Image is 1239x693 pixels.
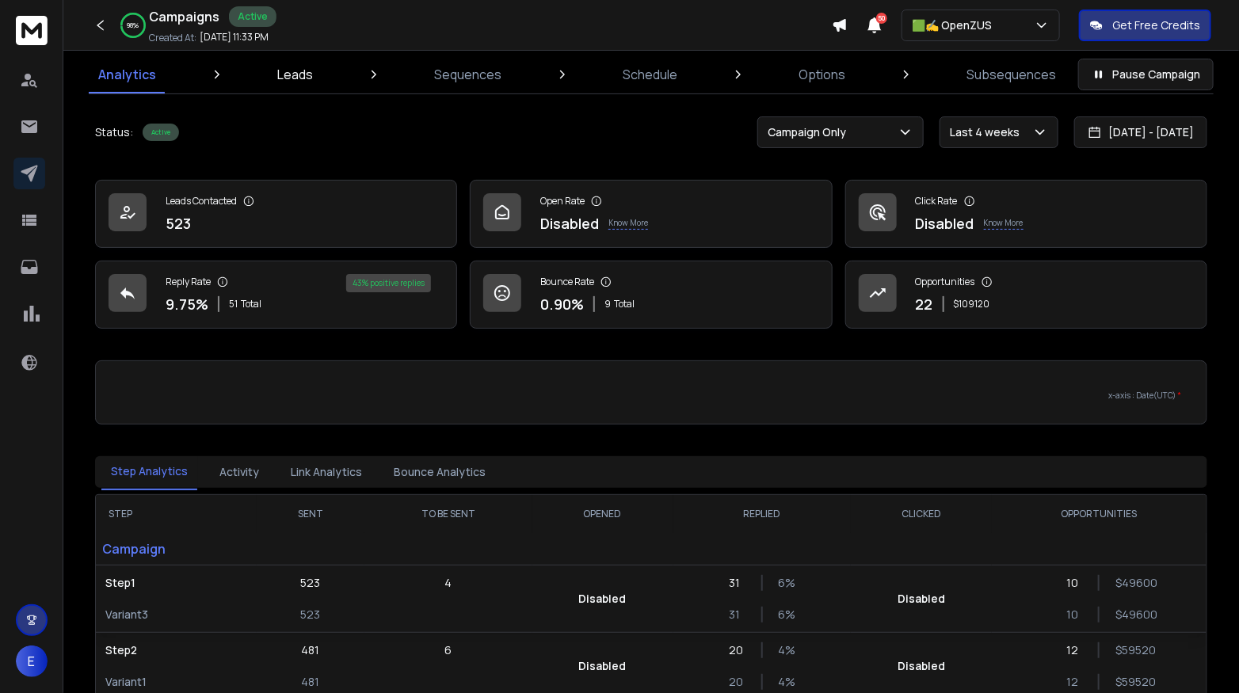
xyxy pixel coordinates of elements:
[364,495,532,533] th: TO BE SENT
[149,7,219,26] h1: Campaigns
[470,180,832,248] a: Open RateDisabledKnow More
[613,55,687,93] a: Schedule
[916,212,974,234] p: Disabled
[604,298,611,310] span: 9
[730,607,745,623] p: 31
[444,642,452,658] p: 6
[301,607,321,623] p: 523
[229,298,238,310] span: 51
[268,55,322,93] a: Leads
[845,180,1207,248] a: Click RateDisabledKnow More
[768,124,852,140] p: Campaign Only
[166,276,211,288] p: Reply Rate
[1112,17,1200,33] p: Get Free Credits
[166,293,208,315] p: 9.75 %
[16,645,48,677] button: E
[916,195,958,208] p: Click Rate
[384,455,495,489] button: Bounce Analytics
[121,390,1181,402] p: x-axis : Date(UTC)
[1066,674,1082,690] p: 12
[673,495,851,533] th: REPLIED
[540,212,599,234] p: Disabled
[1066,642,1082,658] p: 12
[851,495,992,533] th: CLICKED
[799,65,845,84] p: Options
[1115,607,1131,623] p: $ 49600
[730,642,745,658] p: 20
[1115,674,1131,690] p: $ 59520
[346,274,431,292] div: 43 % positive replies
[532,495,673,533] th: OPENED
[96,533,257,565] p: Campaign
[96,495,257,533] th: STEP
[579,658,627,674] p: Disabled
[444,575,452,591] p: 4
[89,55,166,93] a: Analytics
[916,276,975,288] p: Opportunities
[434,65,501,84] p: Sequences
[105,642,247,658] p: Step 2
[614,298,635,310] span: Total
[1115,642,1131,658] p: $ 59520
[1074,116,1207,148] button: [DATE] - [DATE]
[984,217,1024,230] p: Know More
[105,575,247,591] p: Step 1
[876,13,887,24] span: 50
[898,658,945,674] p: Disabled
[916,293,933,315] p: 22
[470,261,832,329] a: Bounce Rate0.90%9Total
[200,31,269,44] p: [DATE] 11:33 PM
[1066,575,1082,591] p: 10
[302,642,320,658] p: 481
[730,575,745,591] p: 31
[166,195,237,208] p: Leads Contacted
[241,298,261,310] span: Total
[540,293,584,315] p: 0.90 %
[912,17,998,33] p: 🟩✍️ OpenZUS
[128,21,139,30] p: 98 %
[779,642,795,658] p: 4 %
[143,124,179,141] div: Active
[779,575,795,591] p: 6 %
[101,454,197,490] button: Step Analytics
[1066,607,1082,623] p: 10
[898,591,945,607] p: Disabled
[950,124,1026,140] p: Last 4 weeks
[166,212,191,234] p: 523
[425,55,511,93] a: Sequences
[229,6,276,27] div: Active
[992,495,1207,533] th: OPPORTUNITIES
[954,298,990,310] p: $ 109120
[779,674,795,690] p: 4 %
[95,124,133,140] p: Status:
[540,195,585,208] p: Open Rate
[98,65,156,84] p: Analytics
[608,217,648,230] p: Know More
[1115,575,1131,591] p: $ 49600
[301,575,321,591] p: 523
[623,65,677,84] p: Schedule
[1078,59,1214,90] button: Pause Campaign
[579,591,627,607] p: Disabled
[257,495,364,533] th: SENT
[1079,10,1211,41] button: Get Free Credits
[281,455,372,489] button: Link Analytics
[149,32,196,44] p: Created At:
[302,674,320,690] p: 481
[540,276,594,288] p: Bounce Rate
[277,65,313,84] p: Leads
[730,674,745,690] p: 20
[210,455,269,489] button: Activity
[779,607,795,623] p: 6 %
[95,261,457,329] a: Reply Rate9.75%51Total43% positive replies
[105,674,247,690] p: Variant 1
[105,607,247,623] p: Variant 3
[845,261,1207,329] a: Opportunities22$109120
[789,55,855,93] a: Options
[957,55,1066,93] a: Subsequences
[966,65,1056,84] p: Subsequences
[95,180,457,248] a: Leads Contacted523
